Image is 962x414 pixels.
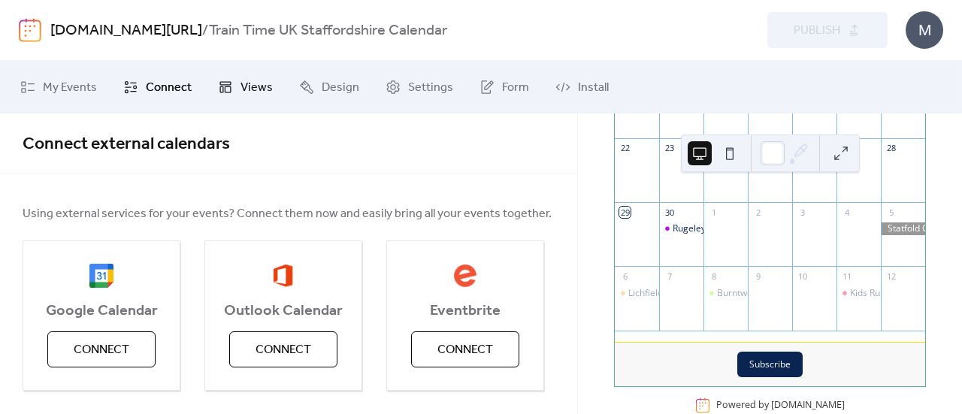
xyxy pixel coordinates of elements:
[836,287,881,300] div: Kids Rule Play Cafe & Train Time UK
[502,79,529,97] span: Form
[797,270,808,282] div: 10
[619,143,631,154] div: 22
[708,270,719,282] div: 8
[408,79,453,97] span: Settings
[112,67,203,107] a: Connect
[752,270,764,282] div: 9
[628,287,663,300] div: Lichfield
[202,17,209,45] b: /
[619,207,631,218] div: 29
[146,79,192,97] span: Connect
[659,222,703,235] div: Rugeley
[374,67,464,107] a: Settings
[664,207,675,218] div: 30
[885,143,897,154] div: 28
[664,270,675,282] div: 7
[468,67,540,107] a: Form
[578,79,609,97] span: Install
[771,399,845,412] a: [DOMAIN_NAME]
[43,79,97,97] span: My Events
[209,17,447,45] b: Train Time UK Staffordshire Calendar
[74,341,129,359] span: Connect
[752,207,764,218] div: 2
[47,331,156,367] button: Connect
[437,341,493,359] span: Connect
[229,331,337,367] button: Connect
[619,270,631,282] div: 6
[453,264,477,288] img: eventbrite
[288,67,371,107] a: Design
[885,207,897,218] div: 5
[256,341,311,359] span: Connect
[673,222,706,235] div: Rugeley
[664,143,675,154] div: 23
[885,270,897,282] div: 12
[708,207,719,218] div: 1
[9,67,108,107] a: My Events
[19,18,41,42] img: logo
[240,79,273,97] span: Views
[23,205,552,223] span: Using external services for your events? Connect them now and easily bring all your events together.
[716,399,845,412] div: Powered by
[207,67,284,107] a: Views
[737,352,803,377] button: Subscribe
[23,302,180,320] span: Google Calendar
[841,207,852,218] div: 4
[23,128,230,161] span: Connect external calendars
[387,302,543,320] span: Eventbrite
[881,222,925,235] div: Statfold Country Park
[322,79,359,97] span: Design
[615,287,659,300] div: Lichfield
[205,302,362,320] span: Outlook Calendar
[544,67,620,107] a: Install
[273,264,293,288] img: outlook
[411,331,519,367] button: Connect
[841,270,852,282] div: 11
[703,287,748,300] div: Burntwood
[89,264,113,288] img: google
[797,207,808,218] div: 3
[50,17,202,45] a: [DOMAIN_NAME][URL]
[717,287,763,300] div: Burntwood
[906,11,943,49] div: M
